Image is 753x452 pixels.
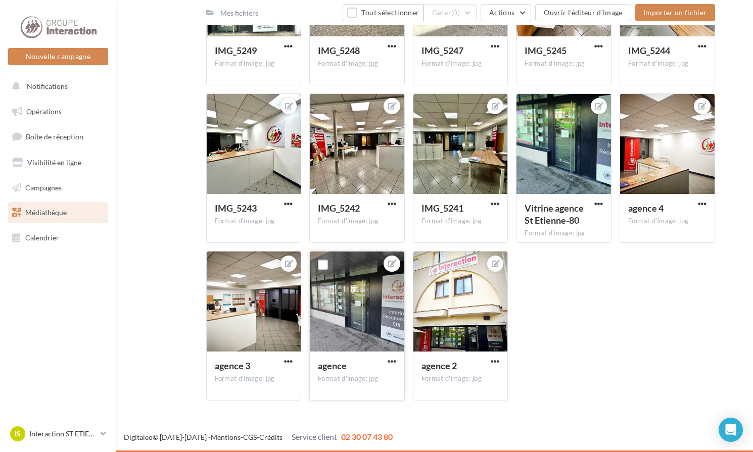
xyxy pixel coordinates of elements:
div: Format d'image: jpg [525,229,603,238]
a: Mentions [211,433,241,441]
button: Importer un fichier [635,4,715,21]
a: Crédits [259,433,283,441]
button: Actions [481,4,531,21]
span: IMG_5243 [215,203,257,214]
div: Format d'image: jpg [421,59,500,68]
span: Calendrier [25,233,59,242]
span: agence 3 [215,360,250,371]
a: Digitaleo [124,433,153,441]
span: IMG_5248 [318,45,360,56]
button: Notifications [6,76,106,97]
a: Visibilité en ligne [6,152,110,173]
div: Format d'image: jpg [421,217,500,226]
span: IMG_5249 [215,45,257,56]
div: Format d'image: jpg [215,217,293,226]
span: IMG_5245 [525,45,567,56]
button: Nouvelle campagne [8,48,108,65]
span: IMG_5247 [421,45,463,56]
a: CGS [243,433,257,441]
span: Actions [489,8,514,17]
span: Opérations [26,107,62,116]
span: Visibilité en ligne [27,158,81,167]
div: Format d'image: jpg [215,374,293,383]
div: Format d'image: jpg [318,374,396,383]
a: Boîte de réception [6,126,110,147]
span: (0) [451,9,460,17]
span: Médiathèque [25,208,67,217]
div: Open Intercom Messenger [719,418,743,442]
a: Opérations [6,101,110,122]
span: agence 4 [628,203,664,214]
button: Ouvrir l'éditeur d'image [535,4,631,21]
p: Interaction ST ETIENNE [29,429,97,439]
span: Notifications [27,82,68,90]
a: Campagnes [6,177,110,198]
span: Vitrine agence St Etienne-80 [525,203,584,226]
span: Boîte de réception [26,132,83,141]
button: Gérer(0) [423,4,477,21]
a: Médiathèque [6,202,110,223]
span: IMG_5244 [628,45,670,56]
span: Importer un fichier [643,8,707,17]
span: IMG_5241 [421,203,463,214]
div: Format d'image: jpg [318,59,396,68]
div: Mes fichiers [220,8,258,18]
div: Format d'image: jpg [628,217,707,226]
span: agence 2 [421,360,457,371]
span: IMG_5242 [318,203,360,214]
span: 02 30 07 43 80 [341,432,393,441]
div: Format d'image: jpg [318,217,396,226]
span: Service client [292,432,337,441]
div: Format d'image: jpg [525,59,603,68]
span: © [DATE]-[DATE] - - - [124,433,393,441]
div: Format d'image: jpg [215,59,293,68]
span: Campagnes [25,183,62,191]
span: agence [318,360,347,371]
button: Tout sélectionner [343,4,423,21]
a: IS Interaction ST ETIENNE [8,424,108,443]
a: Calendrier [6,227,110,248]
div: Format d'image: jpg [628,59,707,68]
span: IS [15,429,21,439]
div: Format d'image: jpg [421,374,500,383]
